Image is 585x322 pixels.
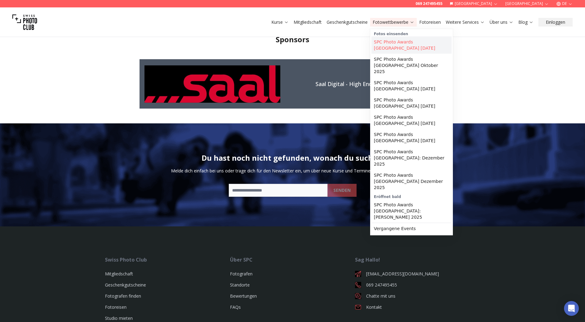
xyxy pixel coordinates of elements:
[419,19,441,25] a: Fotoreisen
[327,19,368,25] a: Geschenkgutscheine
[230,293,257,299] a: Bewertungen
[371,170,452,193] a: SPC Photo Awards [GEOGRAPHIC_DATA] Dezember 2025
[105,304,127,310] a: Fotoreisen
[295,80,431,88] p: Saal Digital - High End Fotoprodukte
[105,315,133,321] a: Studio mieten
[333,187,351,193] b: SENDEN
[202,153,384,163] h2: Du hast noch nicht gefunden, wonach du suchst?
[446,19,485,25] a: Weitere Services
[355,256,480,263] div: Sag Hallo!
[269,18,291,27] button: Kurse
[371,129,452,146] a: SPC Photo Awards [GEOGRAPHIC_DATA] [DATE]
[487,18,516,27] button: Über uns
[371,36,452,54] a: SPC Photo Awards [GEOGRAPHIC_DATA] [DATE]
[324,18,370,27] button: Geschenkgutscheine
[276,35,309,44] h2: Sponsors
[538,18,573,27] button: Einloggen
[371,112,452,129] a: SPC Photo Awards [GEOGRAPHIC_DATA] [DATE]
[355,271,480,277] a: [EMAIL_ADDRESS][DOMAIN_NAME]
[171,168,414,174] p: Melde dich einfach bei uns oder trage dich für den Newsletter ein, um über neue Kurse und Termine...
[355,304,480,310] a: Kontakt
[416,1,442,6] a: 069 247495455
[328,184,357,197] button: SENDEN
[271,19,289,25] a: Kurse
[291,18,324,27] button: Mitgliedschaft
[371,54,452,77] a: SPC Photo Awards [GEOGRAPHIC_DATA] Oktober 2025
[371,223,452,234] a: Vergangene Events
[230,271,253,277] a: Fotografen
[105,282,146,288] a: Geschenkgutscheine
[371,146,452,170] a: SPC Photo Awards [GEOGRAPHIC_DATA]: Dezember 2025
[371,193,452,199] div: Eröffnet bald
[230,304,241,310] a: FAQs
[371,77,452,94] a: SPC Photo Awards [GEOGRAPHIC_DATA] [DATE]
[516,18,536,27] button: Blog
[518,19,533,25] a: Blog
[371,94,452,112] a: SPC Photo Awards [GEOGRAPHIC_DATA] [DATE]
[564,301,579,316] div: Open Intercom Messenger
[443,18,487,27] button: Weitere Services
[230,256,355,263] div: Über SPC
[371,199,452,223] a: SPC Photo Awards [GEOGRAPHIC_DATA]: [PERSON_NAME] 2025
[230,282,250,288] a: Standorte
[105,256,230,263] div: Swiss Photo Club
[370,18,417,27] button: Fotowettbewerbe
[371,30,452,36] div: Fotos einsenden
[144,64,280,104] img: Saal Digital - High End Fotoprodukte
[355,282,480,288] a: 069 247495455
[490,19,513,25] a: Über uns
[355,293,480,299] a: Chatte mit uns
[294,19,322,25] a: Mitgliedschaft
[373,19,414,25] a: Fotowettbewerbe
[105,271,133,277] a: Mitgliedschaft
[417,18,443,27] button: Fotoreisen
[12,10,37,35] img: Swiss photo club
[105,293,141,299] a: Fotografen finden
